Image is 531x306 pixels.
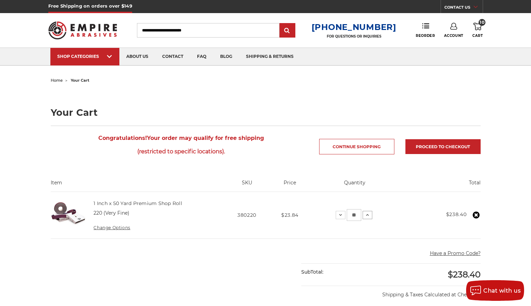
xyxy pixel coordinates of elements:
a: faq [190,48,213,65]
p: FOR QUESTIONS OR INQUIRIES [312,34,396,39]
th: Item [51,179,225,192]
input: 1 Inch x 50 Yard Premium Shop Roll Quantity: [347,209,361,221]
span: 10 [479,19,485,26]
img: Empire Abrasives [48,17,117,44]
p: Shipping & Taxes Calculated at Checkout [301,286,480,298]
a: [PHONE_NUMBER] [312,22,396,32]
h1: Your Cart [51,108,481,117]
span: Chat with us [483,287,521,294]
span: (restricted to specific locations). [51,145,312,158]
a: CONTACT US [444,3,483,13]
span: Reorder [416,33,435,38]
span: $23.84 [281,212,298,218]
a: blog [213,48,239,65]
span: Cart [472,33,483,38]
th: Total [399,179,481,192]
a: Continue Shopping [319,139,394,154]
th: SKU [224,179,269,192]
span: your cart [71,78,89,83]
a: home [51,78,63,83]
span: Your order may qualify for free shipping [51,131,312,158]
a: Reorder [416,23,435,38]
th: Quantity [310,179,399,192]
a: Proceed to checkout [405,139,481,154]
strong: $238.40 [446,211,467,217]
a: shipping & returns [239,48,301,65]
button: Chat with us [466,280,524,301]
button: Have a Promo Code? [430,250,481,257]
a: contact [155,48,190,65]
div: SHOP CATEGORIES [57,54,112,59]
a: 1 Inch x 50 Yard Premium Shop Roll [94,200,182,206]
a: 10 Cart [472,23,483,38]
input: Submit [281,24,294,38]
strong: Congratulations! [98,135,147,141]
th: Price [269,179,311,192]
span: $238.40 [448,269,481,279]
span: 380220 [237,212,256,218]
dd: 220 (Very Fine) [94,210,129,217]
div: SubTotal: [301,264,391,280]
a: about us [119,48,155,65]
a: Change Options [94,225,130,230]
img: 1 Inch x 50 Yard Premium Shop Roll [51,198,85,233]
span: Account [444,33,463,38]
